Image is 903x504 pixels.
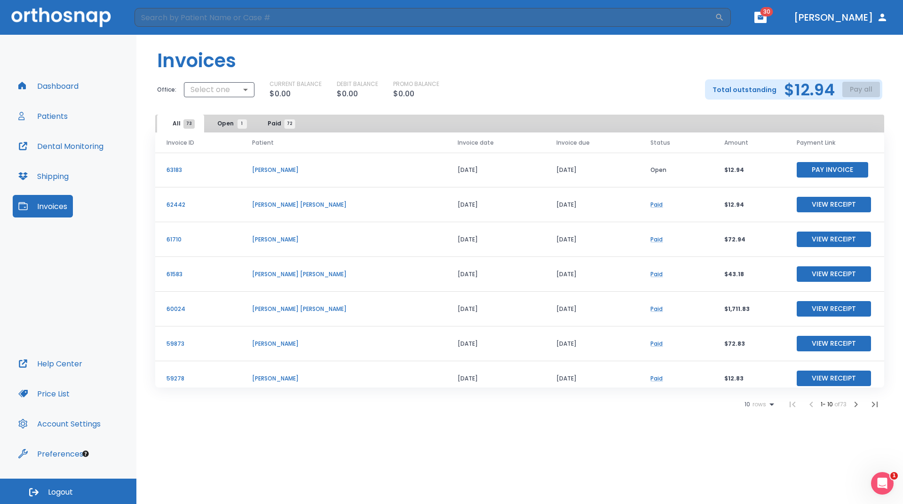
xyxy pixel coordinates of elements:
p: $72.94 [724,235,774,244]
div: tabs [157,115,304,132]
a: View Receipt [797,235,871,243]
a: View Receipt [797,374,871,382]
button: View Receipt [797,197,871,212]
span: Patient [252,139,274,147]
td: [DATE] [545,292,639,326]
p: [PERSON_NAME] [PERSON_NAME] [252,201,435,209]
button: Account Settings [13,412,106,435]
span: Invoice date [458,139,494,147]
td: Open [639,153,713,187]
button: Shipping [13,165,74,187]
button: Preferences [13,442,89,465]
p: PROMO BALANCE [393,80,439,88]
a: Paid [650,235,663,243]
span: 73 [183,119,195,129]
a: Paid [650,201,663,209]
span: All [173,119,189,128]
p: [PERSON_NAME] [PERSON_NAME] [252,270,435,279]
a: View Receipt [797,270,871,278]
span: 1 [890,472,898,480]
td: [DATE] [545,361,639,396]
p: $1,711.83 [724,305,774,313]
p: $43.18 [724,270,774,279]
a: Pay Invoice [797,165,868,173]
td: [DATE] [446,292,545,326]
td: [DATE] [446,257,545,292]
span: 10 [745,401,750,408]
span: Invoice ID [166,139,194,147]
p: 62442 [166,201,230,209]
p: CURRENT BALANCE [269,80,322,88]
p: [PERSON_NAME] [252,166,435,174]
p: $0.00 [393,88,414,100]
button: Invoices [13,195,73,217]
iframe: Intercom live chat [871,472,894,495]
a: Paid [650,374,663,382]
span: 1 - 10 [821,400,834,408]
p: DEBIT BALANCE [337,80,378,88]
a: Paid [650,305,663,313]
p: Total outstanding [713,84,776,95]
button: Patients [13,105,73,127]
span: Paid [268,119,290,128]
span: 1 [238,119,247,129]
span: Status [650,139,670,147]
td: [DATE] [545,326,639,361]
span: 72 [284,119,295,129]
p: [PERSON_NAME] [252,235,435,244]
p: [PERSON_NAME] [PERSON_NAME] [252,305,435,313]
h2: $12.94 [784,83,835,97]
a: Price List [13,382,75,405]
button: Dental Monitoring [13,135,109,157]
td: [DATE] [545,222,639,257]
button: View Receipt [797,232,871,247]
button: View Receipt [797,301,871,317]
span: Amount [724,139,748,147]
p: $72.83 [724,340,774,348]
input: Search by Patient Name or Case # [135,8,715,27]
td: [DATE] [446,326,545,361]
a: View Receipt [797,339,871,347]
p: $12.94 [724,201,774,209]
img: Orthosnap [11,8,111,27]
span: Invoice due [556,139,590,147]
a: View Receipt [797,304,871,312]
p: 61710 [166,235,230,244]
span: 30 [760,7,773,16]
p: $12.94 [724,166,774,174]
a: View Receipt [797,200,871,208]
td: [DATE] [545,187,639,222]
span: of 73 [834,400,847,408]
p: $0.00 [337,88,358,100]
button: Help Center [13,352,88,375]
button: Dashboard [13,75,84,97]
span: Payment Link [797,139,835,147]
button: Pay Invoice [797,162,868,178]
div: Tooltip anchor [81,450,90,458]
p: 61583 [166,270,230,279]
span: Logout [48,487,73,497]
td: [DATE] [446,153,545,187]
p: 59278 [166,374,230,383]
p: $0.00 [269,88,291,100]
button: [PERSON_NAME] [790,9,892,26]
button: View Receipt [797,266,871,282]
span: Open [217,119,242,128]
button: View Receipt [797,336,871,351]
h1: Invoices [157,47,236,75]
td: [DATE] [446,361,545,396]
a: Paid [650,340,663,348]
p: [PERSON_NAME] [252,340,435,348]
p: 63183 [166,166,230,174]
button: View Receipt [797,371,871,386]
p: 60024 [166,305,230,313]
td: [DATE] [545,153,639,187]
